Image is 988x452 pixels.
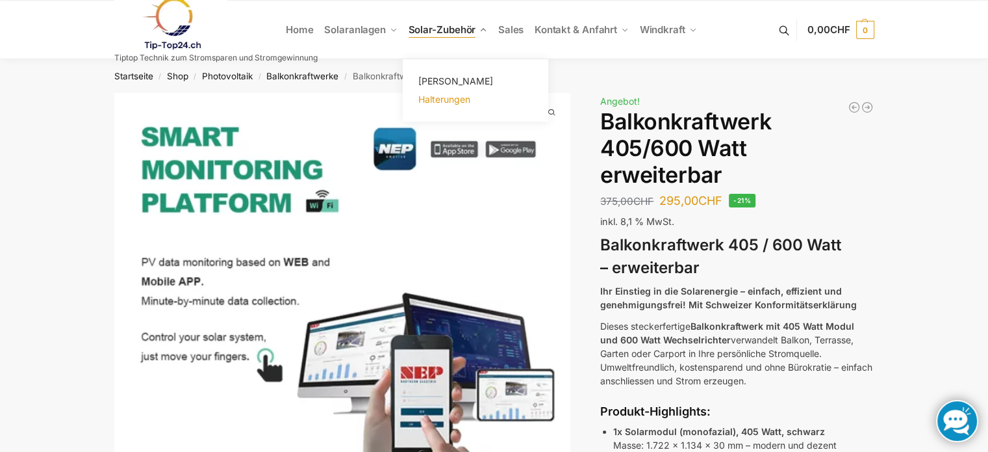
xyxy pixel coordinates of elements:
span: / [253,72,266,82]
a: 890/600 Watt Solarkraftwerk + 2,7 KW Batteriespeicher Genehmigungsfrei [861,101,874,114]
span: [PERSON_NAME] [418,75,492,86]
a: Solaranlagen [319,1,403,59]
span: 0,00 [807,23,850,36]
p: Dieses steckerfertige verwandelt Balkon, Terrasse, Garten oder Carport in Ihre persönliche Stromq... [600,319,874,388]
a: Kontakt & Anfahrt [529,1,634,59]
bdi: 295,00 [659,194,722,207]
span: CHF [633,195,653,207]
nav: Breadcrumb [91,59,897,93]
span: CHF [698,194,722,207]
span: / [153,72,167,82]
span: / [188,72,202,82]
span: inkl. 8,1 % MwSt. [600,216,674,227]
span: Halterungen [418,94,470,105]
span: -21% [729,194,755,207]
strong: Balkonkraftwerk mit 405 Watt Modul und 600 Watt Wechselrichter [600,321,854,345]
p: Tiptop Technik zum Stromsparen und Stromgewinnung [114,54,318,62]
a: [PERSON_NAME] [411,72,540,90]
span: Solar-Zubehör [409,23,476,36]
strong: Produkt-Highlights: [600,405,711,418]
span: Windkraft [640,23,685,36]
a: Halterungen [411,90,540,109]
span: Kontakt & Anfahrt [535,23,617,36]
strong: Ihr Einstieg in die Solarenergie – einfach, effizient und genehmigungsfrei! Mit Schweizer Konform... [600,286,857,310]
bdi: 375,00 [600,195,653,207]
a: 0,00CHF 0 [807,10,874,49]
a: Sales [492,1,529,59]
a: Shop [167,71,188,81]
span: Solaranlagen [324,23,386,36]
a: Balkonkraftwerke [266,71,338,81]
a: Startseite [114,71,153,81]
strong: Balkonkraftwerk 405 / 600 Watt – erweiterbar [600,235,841,277]
a: Solar-Zubehör [403,1,492,59]
span: 0 [856,21,874,39]
strong: 1x Solarmodul (monofazial), 405 Watt, schwarz [613,426,825,437]
span: Angebot! [600,96,640,107]
a: Windkraft [634,1,702,59]
span: CHF [830,23,850,36]
span: / [338,72,352,82]
p: Masse: 1.722 x 1.134 x 30 mm – modern und dezent [613,425,874,452]
span: Sales [498,23,524,36]
h1: Balkonkraftwerk 405/600 Watt erweiterbar [600,109,874,188]
a: Photovoltaik [202,71,253,81]
a: Balkonkraftwerk 600/810 Watt Fullblack [848,101,861,114]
